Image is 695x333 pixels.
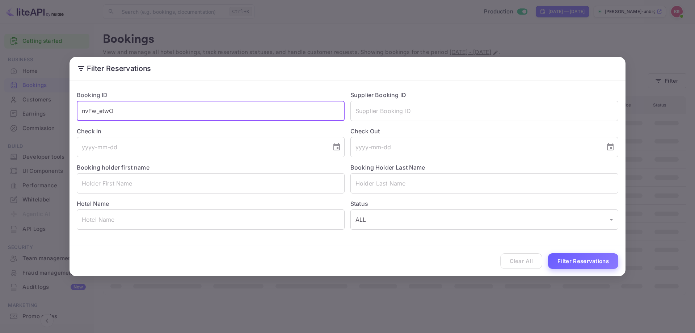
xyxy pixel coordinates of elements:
h2: Filter Reservations [69,57,625,80]
input: yyyy-mm-dd [77,137,327,157]
label: Status [350,199,618,208]
input: Holder Last Name [350,173,618,193]
label: Booking Holder Last Name [350,164,425,171]
label: Check In [77,127,345,136]
button: Choose date [603,140,618,154]
label: Hotel Name [77,200,109,207]
label: Booking holder first name [77,164,149,171]
input: yyyy-mm-dd [350,137,600,157]
input: Booking ID [77,101,345,121]
input: Supplier Booking ID [350,101,618,121]
input: Holder First Name [77,173,345,193]
div: ALL [350,209,618,230]
input: Hotel Name [77,209,345,230]
label: Supplier Booking ID [350,91,406,99]
label: Booking ID [77,91,108,99]
label: Check Out [350,127,618,136]
button: Filter Reservations [548,253,618,269]
button: Choose date [329,140,344,154]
